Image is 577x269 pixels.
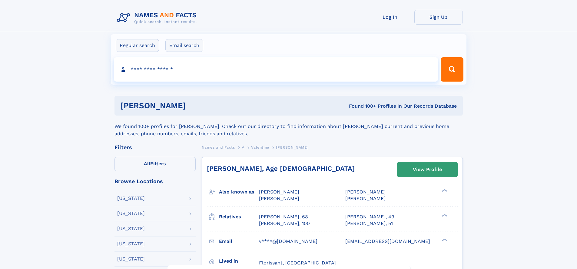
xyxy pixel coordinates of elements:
[114,10,202,26] img: Logo Names and Facts
[251,143,269,151] a: Valentine
[345,196,386,201] span: [PERSON_NAME]
[117,226,145,231] div: [US_STATE]
[114,179,196,184] div: Browse Locations
[267,103,457,109] div: Found 100+ Profiles In Our Records Database
[144,161,150,166] span: All
[345,214,394,220] a: [PERSON_NAME], 49
[219,236,259,247] h3: Email
[242,143,244,151] a: V
[117,211,145,216] div: [US_STATE]
[117,196,145,201] div: [US_STATE]
[117,241,145,246] div: [US_STATE]
[440,189,448,193] div: ❯
[276,145,308,150] span: [PERSON_NAME]
[116,39,159,52] label: Regular search
[259,260,336,266] span: Florissant, [GEOGRAPHIC_DATA]
[440,238,448,242] div: ❯
[345,189,386,195] span: [PERSON_NAME]
[117,257,145,261] div: [US_STATE]
[207,165,355,172] a: [PERSON_NAME], Age [DEMOGRAPHIC_DATA]
[202,143,235,151] a: Names and Facts
[259,214,308,220] a: [PERSON_NAME], 68
[251,145,269,150] span: Valentine
[259,196,299,201] span: [PERSON_NAME]
[165,39,203,52] label: Email search
[219,212,259,222] h3: Relatives
[259,189,299,195] span: [PERSON_NAME]
[114,116,463,137] div: We found 100+ profiles for [PERSON_NAME]. Check out our directory to find information about [PERS...
[440,213,448,217] div: ❯
[366,10,414,25] a: Log In
[219,187,259,197] h3: Also known as
[441,57,463,82] button: Search Button
[345,220,393,227] a: [PERSON_NAME], 51
[259,220,310,227] a: [PERSON_NAME], 100
[242,145,244,150] span: V
[114,157,196,171] label: Filters
[413,163,442,177] div: View Profile
[345,238,430,244] span: [EMAIL_ADDRESS][DOMAIN_NAME]
[397,162,457,177] a: View Profile
[219,256,259,266] h3: Lived in
[114,57,438,82] input: search input
[121,102,267,109] h1: [PERSON_NAME]
[414,10,463,25] a: Sign Up
[114,145,196,150] div: Filters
